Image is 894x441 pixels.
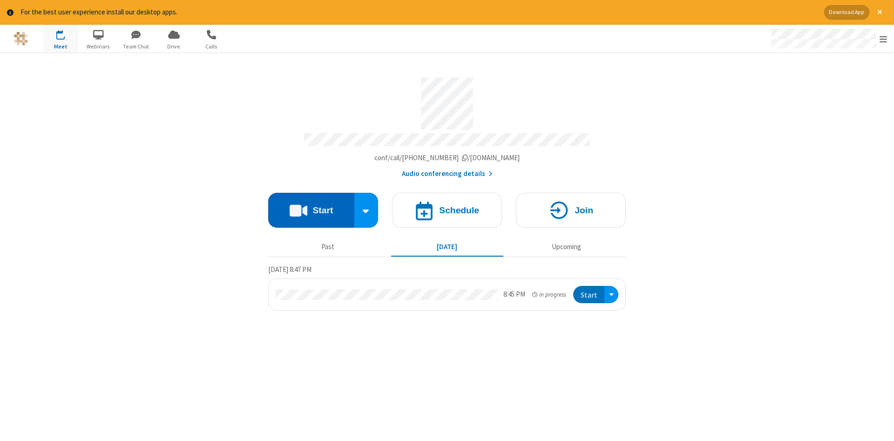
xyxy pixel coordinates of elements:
[3,25,38,53] button: Logo
[268,193,354,228] button: Start
[119,42,154,51] span: Team Chat
[391,238,503,256] button: [DATE]
[873,5,887,20] button: Close alert
[14,32,28,46] img: QA Selenium DO NOT DELETE OR CHANGE
[312,206,333,215] h4: Start
[402,169,493,179] button: Audio conferencing details
[763,25,894,53] div: Open menu
[575,206,593,215] h4: Join
[63,30,69,37] div: 1
[272,238,384,256] button: Past
[194,42,229,51] span: Calls
[268,264,626,311] section: Today's Meetings
[392,193,502,228] button: Schedule
[503,289,525,300] div: 8:45 PM
[604,286,618,303] div: Open menu
[268,265,312,274] span: [DATE] 8:47 PM
[439,206,479,215] h4: Schedule
[573,286,604,303] button: Start
[268,70,626,179] section: Account details
[824,5,869,20] button: Download App
[20,7,817,18] div: For the best user experience install our desktop apps.
[354,193,379,228] div: Start conference options
[510,238,623,256] button: Upcoming
[374,153,520,163] button: Copy my meeting room linkCopy my meeting room link
[81,42,116,51] span: Webinars
[43,42,78,51] span: Meet
[156,42,191,51] span: Drive
[532,290,566,299] em: in progress
[374,153,520,162] span: Copy my meeting room link
[516,193,626,228] button: Join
